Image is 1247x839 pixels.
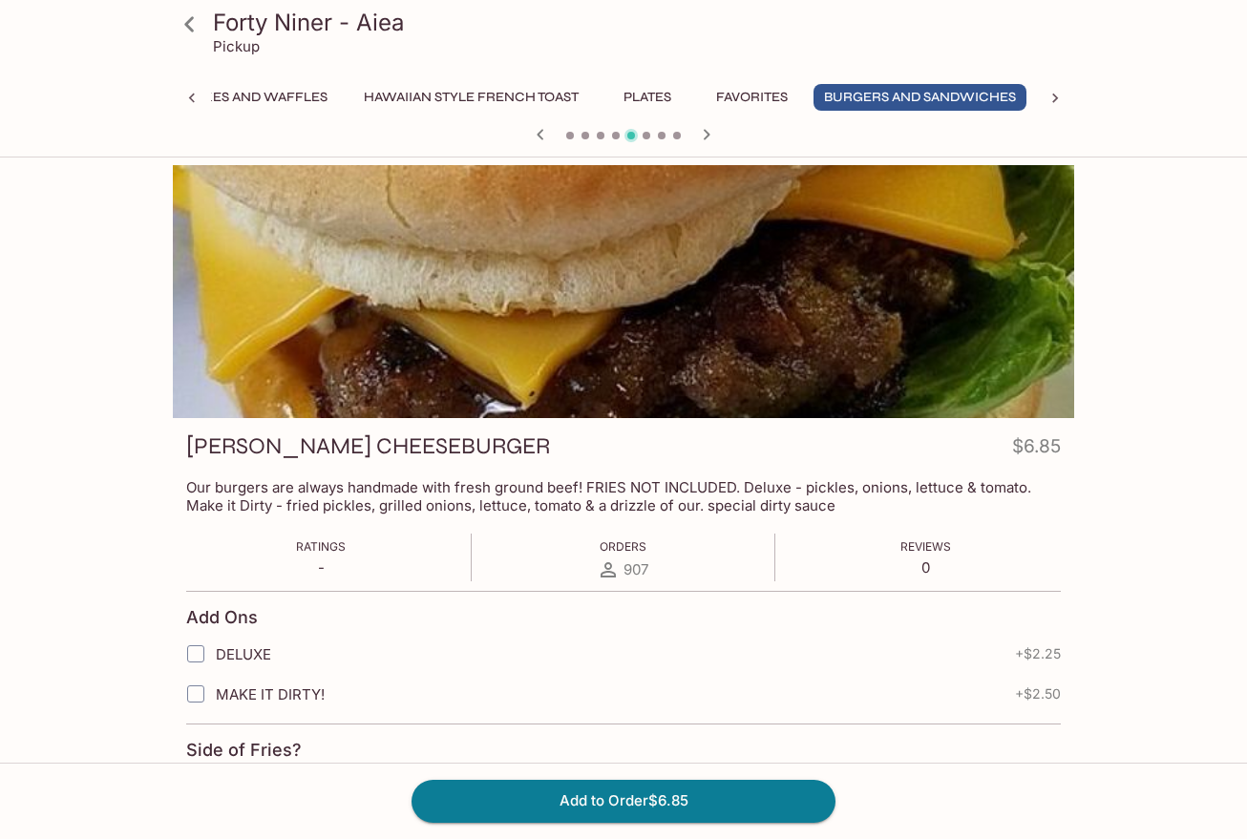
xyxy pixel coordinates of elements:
p: 0 [900,558,951,577]
button: Add to Order$6.85 [412,780,835,822]
div: TERI CHEESEBURGER [173,165,1074,418]
span: Ratings [296,539,346,554]
span: MAKE IT DIRTY! [216,685,325,703]
h3: Forty Niner - Aiea [213,8,1067,37]
span: DELUXE [216,645,271,663]
button: Plates [604,84,690,111]
button: Pancakes and Waffles [147,84,338,111]
h4: Side of Fries? [186,740,302,761]
span: + $2.50 [1015,686,1061,702]
span: + $2.25 [1015,646,1061,661]
h4: Add Ons [186,607,258,628]
p: Pickup [213,37,260,55]
span: Orders [600,539,646,554]
h3: [PERSON_NAME] CHEESEBURGER [186,431,550,461]
button: Favorites [706,84,798,111]
button: Hawaiian Style French Toast [353,84,589,111]
p: Our burgers are always handmade with fresh ground beef! FRIES NOT INCLUDED. Deluxe - pickles, oni... [186,478,1061,514]
h4: $6.85 [1012,431,1061,469]
p: - [296,558,346,577]
span: 907 [623,560,648,578]
span: Reviews [900,539,951,554]
button: Burgers and Sandwiches [814,84,1026,111]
